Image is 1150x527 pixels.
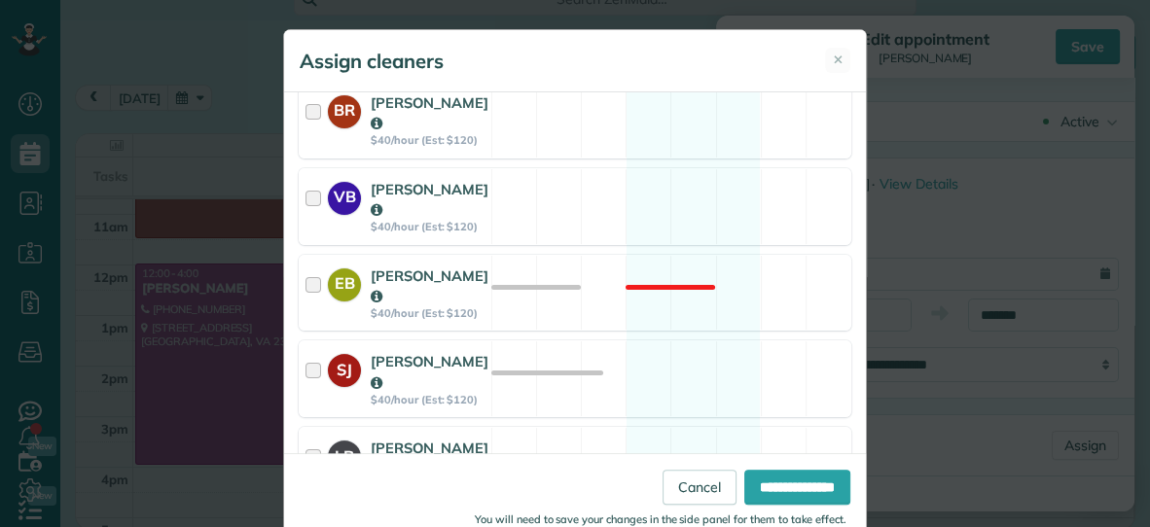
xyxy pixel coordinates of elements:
strong: BR [328,95,361,123]
strong: $40/hour (Est: $120) [371,393,488,406]
strong: [PERSON_NAME] [371,180,488,219]
strong: SJ [328,354,361,381]
small: You will need to save your changes in the side panel for them to take effect. [475,512,846,526]
span: ✕ [833,51,844,69]
strong: $40/hour (Est: $120) [371,133,488,147]
a: Cancel [663,470,737,505]
strong: $40/hour (Est: $120) [371,220,488,233]
strong: [PERSON_NAME] [371,266,488,305]
strong: [PERSON_NAME] [371,93,488,132]
strong: [PERSON_NAME] [371,439,488,477]
h5: Assign cleaners [300,48,444,75]
strong: [PERSON_NAME] [371,352,488,391]
strong: EB [328,268,361,296]
strong: $40/hour (Est: $120) [371,306,488,320]
strong: LR [328,440,361,468]
strong: VB [328,182,361,209]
